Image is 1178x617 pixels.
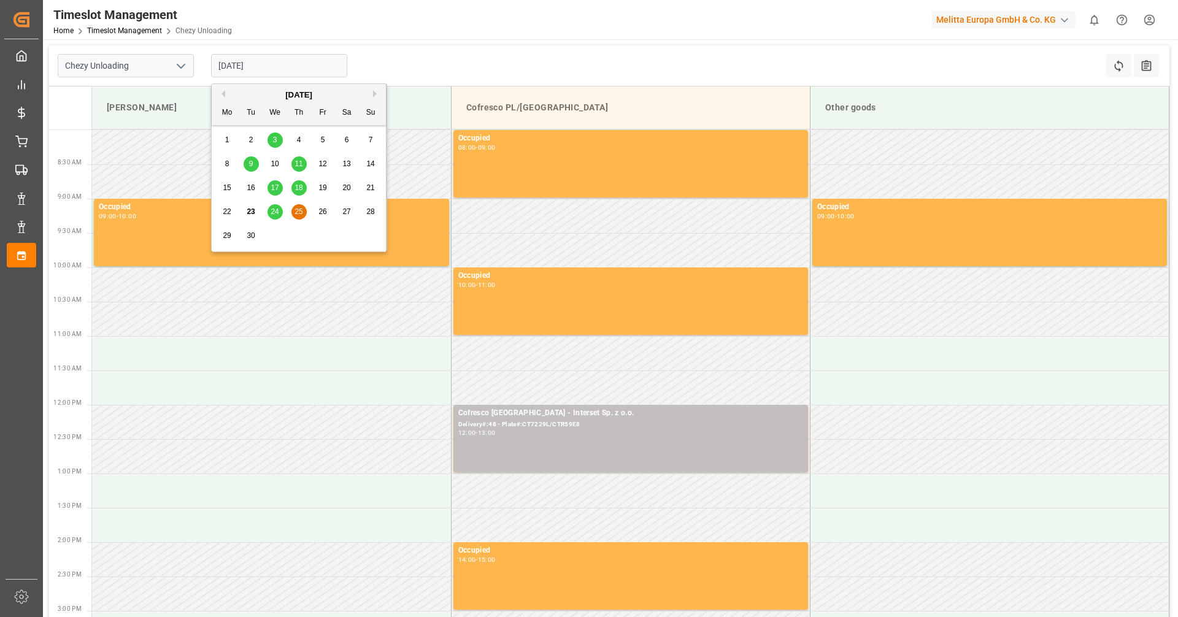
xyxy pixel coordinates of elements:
button: Help Center [1108,6,1136,34]
span: 7 [369,136,373,144]
span: 15 [223,183,231,192]
span: 12:30 PM [53,434,82,440]
div: Choose Friday, September 26th, 2025 [315,204,331,220]
div: Cofresco PL/[GEOGRAPHIC_DATA] [461,96,800,119]
span: 24 [271,207,279,216]
span: 14 [366,159,374,168]
span: 12:00 PM [53,399,82,406]
div: Choose Sunday, September 14th, 2025 [363,156,379,172]
span: 10:00 AM [53,262,82,269]
div: 13:00 [478,430,496,435]
div: 12:00 [458,430,476,435]
span: 22 [223,207,231,216]
div: Choose Saturday, September 13th, 2025 [339,156,355,172]
div: - [475,430,477,435]
a: Timeslot Management [87,26,162,35]
button: Melitta Europa GmbH & Co. KG [931,8,1080,31]
span: 11 [294,159,302,168]
span: 11:00 AM [53,331,82,337]
div: Choose Thursday, September 25th, 2025 [291,204,307,220]
div: Choose Monday, September 8th, 2025 [220,156,235,172]
span: 27 [342,207,350,216]
div: Choose Saturday, September 20th, 2025 [339,180,355,196]
div: - [475,282,477,288]
span: 30 [247,231,255,240]
div: Su [363,105,379,121]
div: Occupied [458,545,803,557]
span: 9:30 AM [58,228,82,234]
span: 10 [271,159,279,168]
div: Choose Saturday, September 27th, 2025 [339,204,355,220]
div: 10:00 [118,213,136,219]
div: 14:00 [458,557,476,562]
div: 08:00 [458,145,476,150]
div: - [475,145,477,150]
span: 8 [225,159,229,168]
span: 5 [321,136,325,144]
div: Choose Thursday, September 11th, 2025 [291,156,307,172]
span: 19 [318,183,326,192]
div: Fr [315,105,331,121]
div: Th [291,105,307,121]
div: Choose Wednesday, September 17th, 2025 [268,180,283,196]
span: 12 [318,159,326,168]
div: Choose Wednesday, September 24th, 2025 [268,204,283,220]
div: Choose Friday, September 5th, 2025 [315,132,331,148]
div: 11:00 [478,282,496,288]
input: Type to search/select [58,54,194,77]
div: Choose Sunday, September 7th, 2025 [363,132,379,148]
button: show 0 new notifications [1080,6,1108,34]
input: DD-MM-YYYY [211,54,347,77]
span: 9:00 AM [58,193,82,200]
span: 29 [223,231,231,240]
span: 6 [345,136,349,144]
div: 10:00 [837,213,855,219]
div: Choose Tuesday, September 23rd, 2025 [244,204,259,220]
span: 2 [249,136,253,144]
div: Choose Wednesday, September 10th, 2025 [268,156,283,172]
div: 10:00 [458,282,476,288]
span: 4 [297,136,301,144]
div: 15:00 [478,557,496,562]
button: Previous Month [218,90,225,98]
button: Next Month [373,90,380,98]
div: Melitta Europa GmbH & Co. KG [931,11,1076,29]
span: 9 [249,159,253,168]
div: Occupied [458,132,803,145]
div: Choose Sunday, September 21st, 2025 [363,180,379,196]
span: 11:30 AM [53,365,82,372]
span: 26 [318,207,326,216]
span: 20 [342,183,350,192]
span: 28 [366,207,374,216]
div: Choose Tuesday, September 2nd, 2025 [244,132,259,148]
span: 10:30 AM [53,296,82,303]
div: Mo [220,105,235,121]
div: Choose Friday, September 12th, 2025 [315,156,331,172]
div: Occupied [99,201,444,213]
div: Choose Tuesday, September 16th, 2025 [244,180,259,196]
span: 16 [247,183,255,192]
div: Choose Monday, September 22nd, 2025 [220,204,235,220]
div: 09:00 [99,213,117,219]
span: 8:30 AM [58,159,82,166]
div: Choose Thursday, September 18th, 2025 [291,180,307,196]
div: month 2025-09 [215,128,383,248]
div: We [268,105,283,121]
div: - [475,557,477,562]
div: Choose Saturday, September 6th, 2025 [339,132,355,148]
span: 13 [342,159,350,168]
div: Timeslot Management [53,6,232,24]
div: 09:00 [817,213,835,219]
div: - [117,213,118,219]
a: Home [53,26,74,35]
span: 2:00 PM [58,537,82,543]
span: 3:00 PM [58,605,82,612]
div: Delivery#:48 - Plate#:CT7229L/CTR59E8 [458,420,803,430]
div: Cofresco [GEOGRAPHIC_DATA] - Interset Sp. z o.o. [458,407,803,420]
div: 09:00 [478,145,496,150]
div: Occupied [458,270,803,282]
div: - [835,213,837,219]
div: Choose Monday, September 15th, 2025 [220,180,235,196]
div: Choose Monday, September 1st, 2025 [220,132,235,148]
div: Choose Monday, September 29th, 2025 [220,228,235,243]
